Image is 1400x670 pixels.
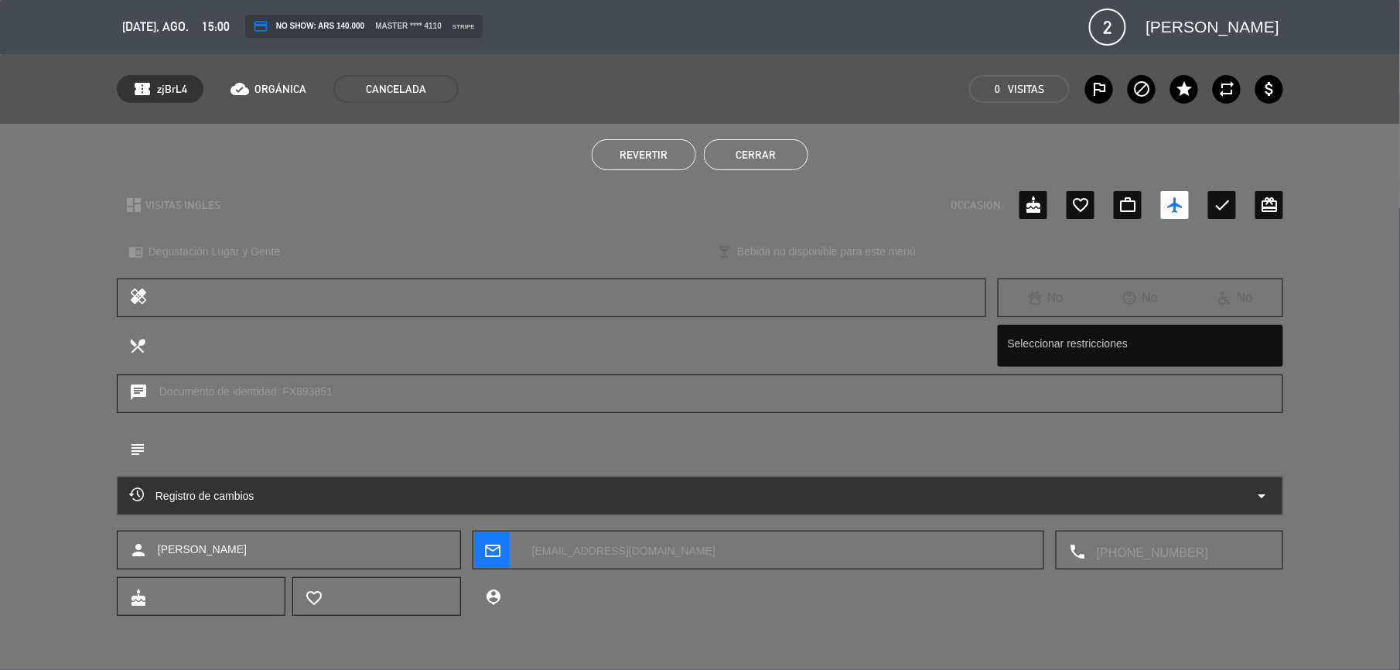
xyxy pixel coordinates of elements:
[484,588,501,605] i: person_pin
[1118,196,1137,214] i: work_outline
[1089,9,1126,46] span: 2
[128,244,143,259] i: chrome_reader_mode
[1260,80,1279,98] i: attach_money
[1071,196,1090,214] i: favorite_border
[253,19,364,34] span: NO SHOW: ARS 140.000
[1132,80,1151,98] i: block
[157,80,187,98] span: zjBrL4
[999,288,1094,308] div: No
[592,139,696,170] button: Revertir
[122,17,189,37] span: [DATE], ago.
[253,19,268,34] i: credit_card
[128,440,145,457] i: subject
[620,149,668,161] span: Revertir
[1175,80,1193,98] i: star
[129,383,148,405] i: chat
[305,589,322,606] i: favorite_border
[995,80,1000,98] span: 0
[1217,80,1236,98] i: repeat
[1024,196,1043,214] i: cake
[1188,288,1283,308] div: No
[129,589,146,606] i: cake
[254,80,306,98] span: ORGÁNICA
[133,80,152,98] span: confirmation_number
[737,243,916,261] span: Bebida no disponible para este menú
[129,541,148,559] i: person
[717,244,732,259] i: local_bar
[230,80,249,98] i: cloud_done
[333,75,459,103] span: CANCELADA
[129,487,254,505] span: Registro de cambios
[117,374,1283,413] div: Documento de identidad: FX893851
[125,196,143,214] i: dashboard
[483,542,500,559] i: mail_outline
[1260,196,1279,214] i: card_giftcard
[128,337,145,354] i: local_dining
[704,139,808,170] button: Cerrar
[951,197,1003,214] span: OCCASION:
[1213,196,1231,214] i: check
[149,243,280,261] span: Degustación Lugar y Gente
[129,287,148,309] i: healing
[202,17,230,37] span: 15:00
[1068,542,1085,559] i: local_phone
[452,22,475,32] span: stripe
[1146,14,1279,40] span: [PERSON_NAME]
[1008,80,1044,98] em: Visitas
[158,541,247,559] span: [PERSON_NAME]
[1166,196,1184,214] i: airplanemode_active
[1090,80,1108,98] i: outlined_flag
[1093,288,1188,308] div: No
[145,197,220,214] span: VISITAS INGLES
[1252,487,1271,505] i: arrow_drop_down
